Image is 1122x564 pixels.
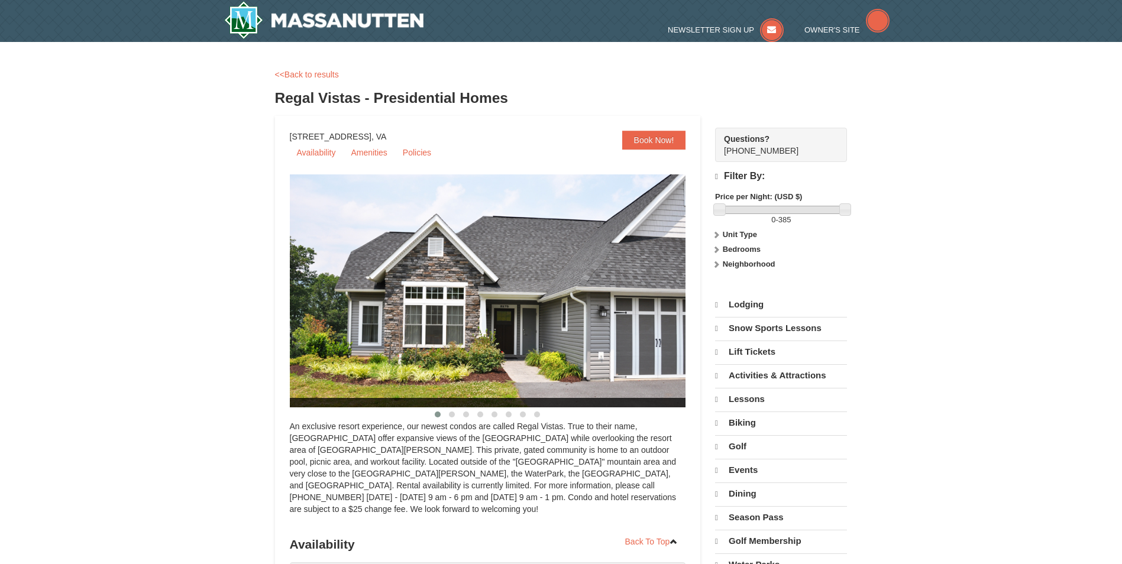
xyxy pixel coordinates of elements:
a: Owner's Site [804,25,890,34]
a: Massanutten Resort [224,1,424,39]
a: Newsletter Sign Up [668,25,784,34]
a: Policies [396,144,438,161]
a: Lift Tickets [715,341,847,363]
a: <<Back to results [275,70,339,79]
strong: Questions? [724,134,769,144]
a: Dining [715,482,847,505]
a: Lodging [715,294,847,316]
strong: Price per Night: (USD $) [715,192,802,201]
a: Season Pass [715,506,847,529]
a: Golf [715,435,847,458]
img: Massanutten Resort Logo [224,1,424,39]
h3: Regal Vistas - Presidential Homes [275,86,848,110]
h3: Availability [290,533,686,556]
a: Book Now! [622,131,686,150]
a: Snow Sports Lessons [715,317,847,339]
a: Activities & Attractions [715,364,847,387]
a: Amenities [344,144,394,161]
img: 19218991-1-902409a9.jpg [290,174,716,407]
span: 385 [778,215,791,224]
span: [PHONE_NUMBER] [724,133,826,155]
label: - [715,214,847,226]
a: Events [715,459,847,481]
span: 0 [771,215,775,224]
h4: Filter By: [715,171,847,182]
a: Availability [290,144,343,161]
a: Golf Membership [715,530,847,552]
a: Back To Top [617,533,686,550]
a: Lessons [715,388,847,410]
a: Biking [715,411,847,434]
span: Owner's Site [804,25,860,34]
div: An exclusive resort experience, our newest condos are called Regal Vistas. True to their name, [G... [290,420,686,527]
strong: Neighborhood [723,260,775,268]
span: Newsletter Sign Up [668,25,754,34]
strong: Unit Type [723,230,757,239]
strong: Bedrooms [723,245,761,254]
